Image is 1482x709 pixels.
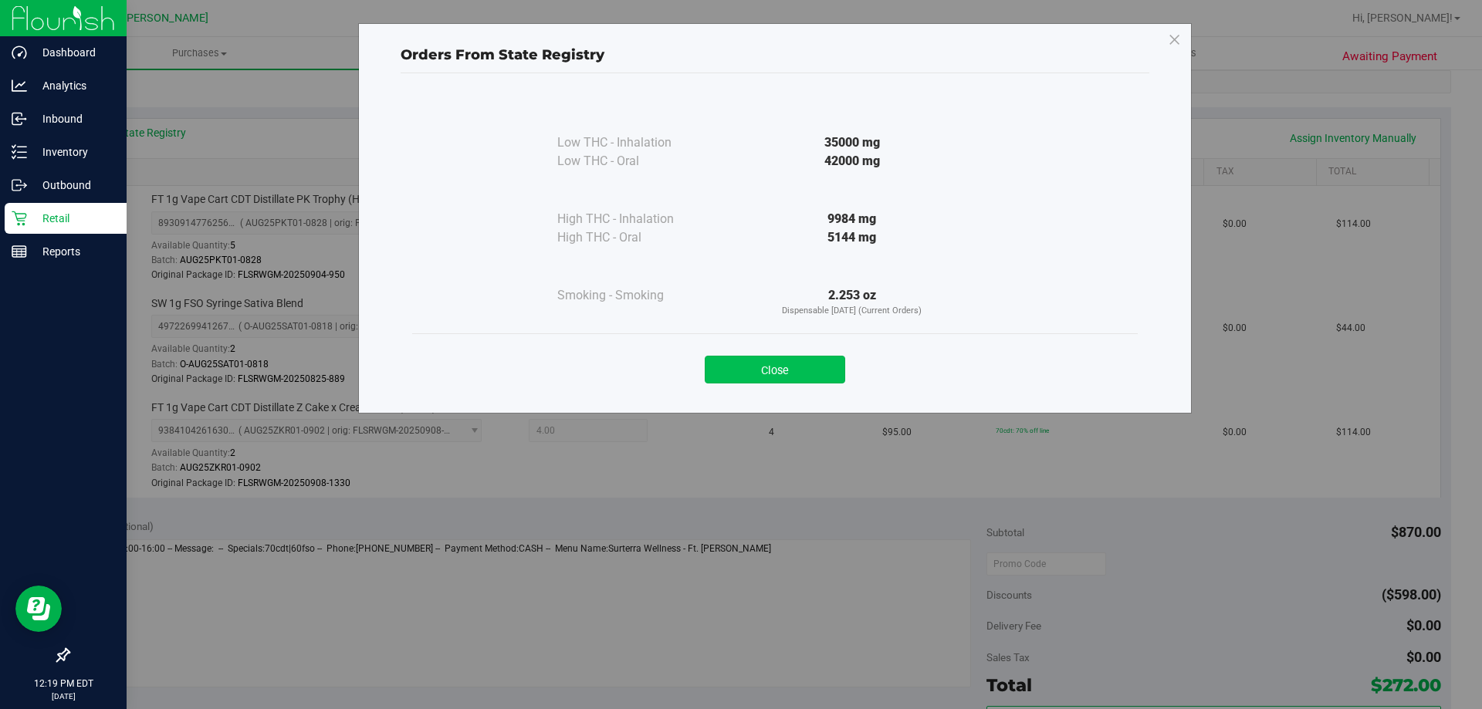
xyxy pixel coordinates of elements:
[557,210,712,228] div: High THC - Inhalation
[7,677,120,690] p: 12:19 PM EDT
[15,586,62,632] iframe: Resource center
[712,305,993,318] p: Dispensable [DATE] (Current Orders)
[12,211,27,226] inline-svg: Retail
[712,228,993,247] div: 5144 mg
[712,210,993,228] div: 9984 mg
[557,228,712,247] div: High THC - Oral
[7,690,120,702] p: [DATE]
[27,143,120,161] p: Inventory
[27,176,120,194] p: Outbound
[712,286,993,318] div: 2.253 oz
[12,244,27,259] inline-svg: Reports
[401,46,604,63] span: Orders From State Registry
[27,76,120,95] p: Analytics
[557,152,712,170] div: Low THC - Oral
[712,152,993,170] div: 42000 mg
[12,45,27,60] inline-svg: Dashboard
[27,209,120,228] p: Retail
[27,110,120,128] p: Inbound
[27,242,120,261] p: Reports
[12,78,27,93] inline-svg: Analytics
[27,43,120,62] p: Dashboard
[12,177,27,193] inline-svg: Outbound
[557,286,712,305] div: Smoking - Smoking
[705,356,845,383] button: Close
[557,133,712,152] div: Low THC - Inhalation
[12,144,27,160] inline-svg: Inventory
[12,111,27,127] inline-svg: Inbound
[712,133,993,152] div: 35000 mg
